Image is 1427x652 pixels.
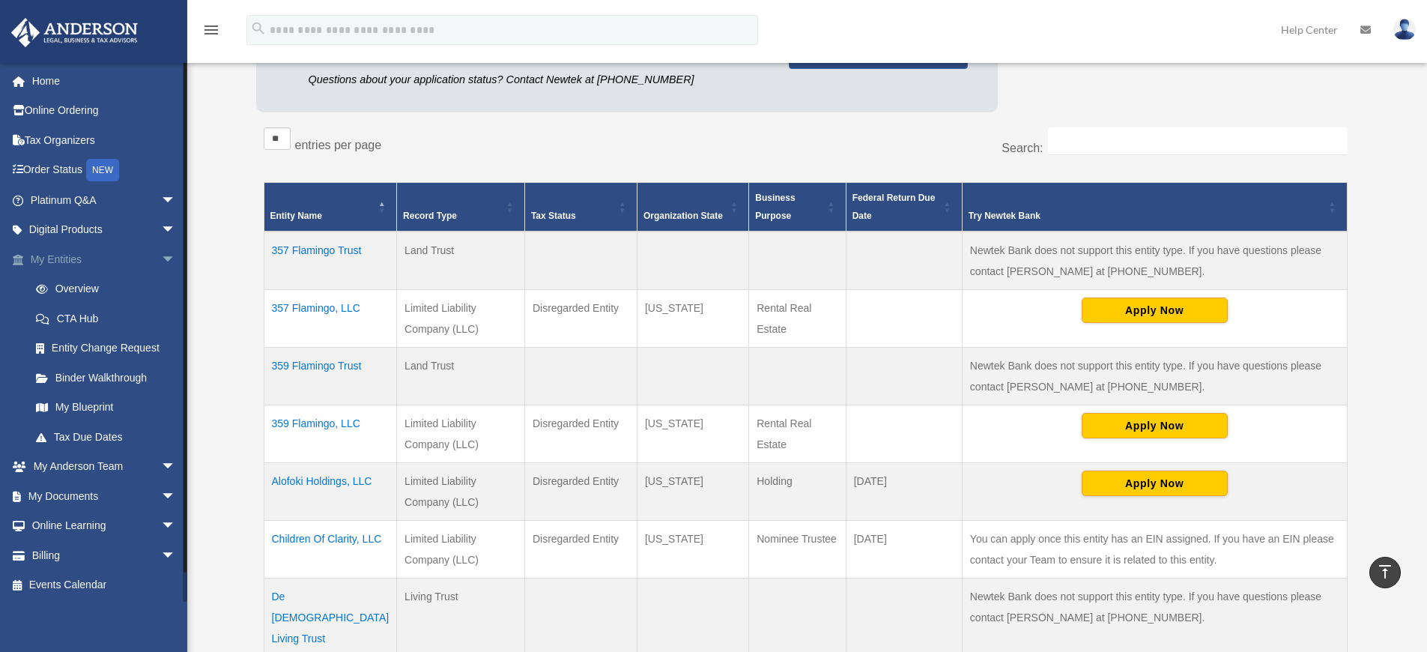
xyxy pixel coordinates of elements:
th: Organization State: Activate to sort [637,183,748,232]
img: User Pic [1393,19,1416,40]
a: Home [10,66,199,96]
span: arrow_drop_down [161,481,191,512]
button: Apply Now [1082,298,1228,323]
td: Limited Liability Company (LLC) [397,405,525,463]
a: Tax Organizers [10,125,199,155]
a: Online Learningarrow_drop_down [10,511,199,541]
td: Limited Liability Company (LLC) [397,290,525,348]
span: arrow_drop_down [161,511,191,542]
td: Rental Real Estate [749,405,846,463]
a: My Anderson Teamarrow_drop_down [10,452,199,482]
a: Billingarrow_drop_down [10,540,199,570]
td: 357 Flamingo Trust [264,232,397,290]
td: Newtek Bank does not support this entity type. If you have questions please contact [PERSON_NAME]... [962,348,1347,405]
span: arrow_drop_down [161,244,191,275]
td: 359 Flamingo, LLC [264,405,397,463]
td: [DATE] [846,521,962,579]
div: Try Newtek Bank [969,207,1324,225]
span: Federal Return Due Date [852,193,936,221]
a: My Documentsarrow_drop_down [10,481,199,511]
td: Disregarded Entity [524,405,637,463]
th: Entity Name: Activate to invert sorting [264,183,397,232]
th: Tax Status: Activate to sort [524,183,637,232]
button: Apply Now [1082,413,1228,438]
td: Land Trust [397,232,525,290]
span: arrow_drop_down [161,215,191,246]
td: You can apply once this entity has an EIN assigned. If you have an EIN please contact your Team t... [962,521,1347,579]
td: [US_STATE] [637,290,748,348]
td: Newtek Bank does not support this entity type. If you have questions please contact [PERSON_NAME]... [962,232,1347,290]
a: vertical_align_top [1369,557,1401,588]
span: Business Purpose [755,193,795,221]
span: Record Type [403,211,457,221]
span: arrow_drop_down [161,452,191,483]
label: entries per page [295,139,382,151]
a: Digital Productsarrow_drop_down [10,215,199,245]
td: Land Trust [397,348,525,405]
a: Order StatusNEW [10,155,199,186]
span: Organization State [643,211,723,221]
td: Limited Liability Company (LLC) [397,463,525,521]
td: [US_STATE] [637,405,748,463]
th: Federal Return Due Date: Activate to sort [846,183,962,232]
a: My Entitiesarrow_drop_down [10,244,199,274]
td: Holding [749,463,846,521]
span: Tax Status [531,211,576,221]
a: menu [202,26,220,39]
td: 359 Flamingo Trust [264,348,397,405]
i: search [250,20,267,37]
td: Alofoki Holdings, LLC [264,463,397,521]
span: arrow_drop_down [161,540,191,571]
td: Limited Liability Company (LLC) [397,521,525,579]
td: [DATE] [846,463,962,521]
th: Try Newtek Bank : Activate to sort [962,183,1347,232]
a: Entity Change Request [21,333,199,363]
div: NEW [86,159,119,181]
td: Nominee Trustee [749,521,846,579]
th: Record Type: Activate to sort [397,183,525,232]
td: Disregarded Entity [524,521,637,579]
a: Tax Due Dates [21,422,199,452]
a: Events Calendar [10,570,199,600]
td: Disregarded Entity [524,463,637,521]
button: Apply Now [1082,471,1228,496]
span: arrow_drop_down [161,185,191,216]
a: My Blueprint [21,393,199,423]
a: Overview [21,274,191,304]
td: Rental Real Estate [749,290,846,348]
a: Platinum Q&Aarrow_drop_down [10,185,199,215]
p: Questions about your application status? Contact Newtek at [PHONE_NUMBER] [309,70,766,89]
td: [US_STATE] [637,521,748,579]
a: Binder Walkthrough [21,363,199,393]
span: Entity Name [270,211,322,221]
a: Online Ordering [10,96,199,126]
td: 357 Flamingo, LLC [264,290,397,348]
td: Disregarded Entity [524,290,637,348]
img: Anderson Advisors Platinum Portal [7,18,142,47]
label: Search: [1002,142,1043,154]
i: menu [202,21,220,39]
td: Children Of Clarity, LLC [264,521,397,579]
td: [US_STATE] [637,463,748,521]
th: Business Purpose: Activate to sort [749,183,846,232]
a: CTA Hub [21,304,199,333]
i: vertical_align_top [1376,563,1394,581]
